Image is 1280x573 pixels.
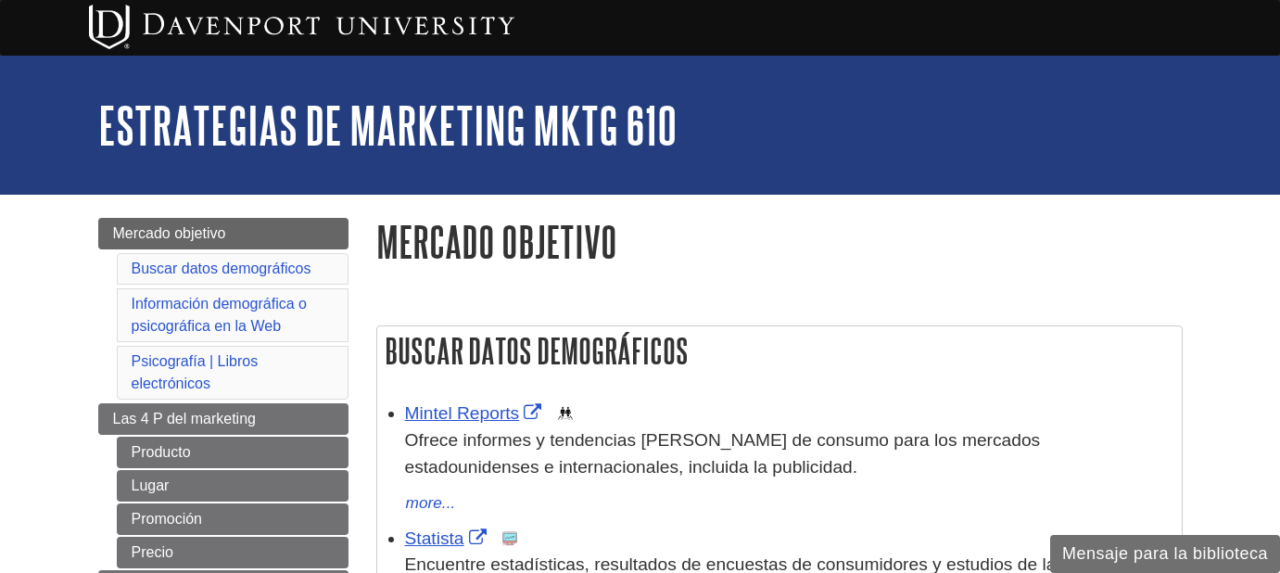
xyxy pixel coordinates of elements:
[376,218,1183,265] h1: Mercado objetivo
[558,406,573,421] img: Demographics
[113,225,226,241] span: Mercado objetivo
[98,96,677,154] a: Estrategias de marketing MKTG 610
[405,403,547,423] a: Link opens in new window
[132,353,259,391] a: Psicografía | Libros electrónicos
[89,5,514,49] img: Davenport University
[405,528,491,548] a: Link opens in new window
[377,326,1182,376] h2: Buscar datos demográficos
[117,537,349,568] a: Precio
[132,296,307,334] a: Información demográfica o psicográfica en la Web
[98,403,349,435] a: Las 4 P del marketing
[117,470,349,502] a: Lugar
[98,218,349,249] a: Mercado objetivo
[117,437,349,468] a: Producto
[405,490,457,516] button: more...
[117,503,349,535] a: Promoción
[405,427,1172,481] p: Ofrece informes y tendencias [PERSON_NAME] de consumo para los mercados estadounidenses e interna...
[132,261,311,276] a: Buscar datos demográficos
[1050,535,1280,573] button: Mensaje para la biblioteca
[502,531,517,546] img: Statistics
[113,411,256,427] span: Las 4 P del marketing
